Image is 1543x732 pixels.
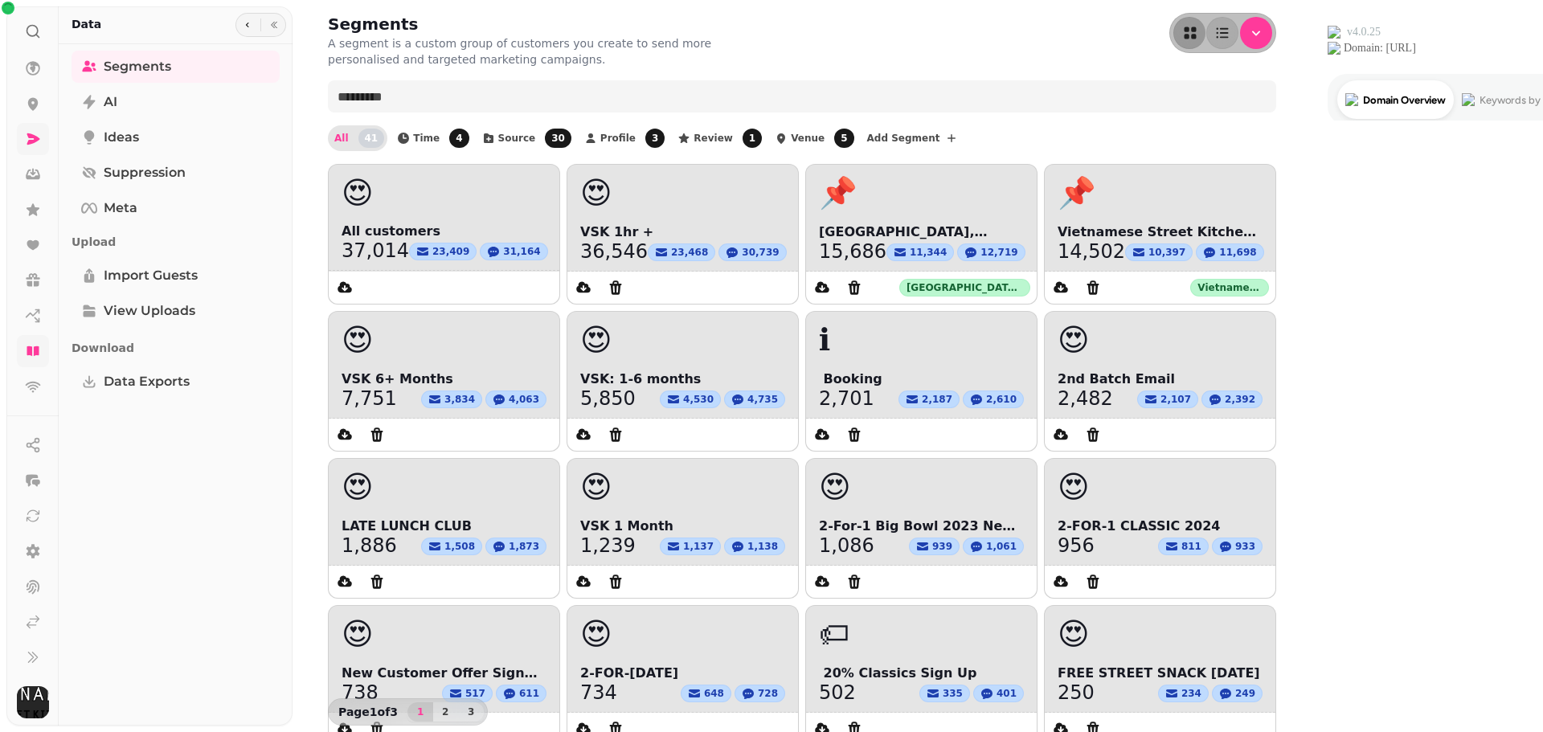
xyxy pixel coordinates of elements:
span: 2-FOR-1 CLASSIC 2024 [1058,517,1263,536]
span: 648 [704,687,724,700]
h2: Data [72,16,101,32]
span: VSK: 1-6 months [580,370,785,389]
span: 😍 [580,619,612,651]
button: data export [567,419,600,451]
span: 30 [545,129,571,148]
span: Meta [104,198,137,218]
span: [GEOGRAPHIC_DATA], Resorts World [819,223,1024,242]
nav: Pagination [407,702,484,722]
img: tab_keywords_by_traffic_grey.svg [160,93,173,106]
span: 23,409 [432,245,469,258]
button: Time4 [391,125,472,151]
div: [GEOGRAPHIC_DATA], Resorts World [899,279,1030,296]
button: 1,137 [660,538,721,555]
span: 4,063 [509,393,539,406]
span: All customers [342,222,546,241]
button: Menu [1240,17,1272,49]
span: 1,873 [509,540,539,553]
span: 234 [1181,687,1201,700]
span: ℹ [819,325,830,357]
span: 37,014 [342,241,409,260]
span: 2,392 [1225,393,1255,406]
button: data export [329,419,361,451]
span: 📌 [1058,178,1095,210]
button: 11,344 [886,243,954,261]
span: AI [104,92,117,112]
button: 1,138 [724,538,785,555]
button: data export [1045,272,1077,304]
span: VSK 6+ Months [342,370,546,389]
div: Keywords by Traffic [178,95,271,105]
button: All41 [328,125,387,151]
a: Ideas [72,121,280,153]
button: 2 [432,702,458,722]
button: 811 [1158,538,1209,555]
span: Add Segment [867,133,940,143]
button: data export [806,566,838,598]
button: 1,873 [485,538,546,555]
button: data export [1045,566,1077,598]
button: Delete segment [838,272,870,304]
span: 335 [943,687,963,700]
span: 😍 [342,619,374,651]
img: User avatar [17,686,49,718]
img: logo_orange.svg [26,26,39,39]
span: 728 [758,687,778,700]
span: New Customer Offer Sign Up [342,664,546,683]
button: Profile3 [578,125,668,151]
span: 😍 [819,472,851,504]
span: Review [694,133,733,143]
div: Vietnamese Street Kitchen, Bullring [1190,279,1269,296]
span: 2,610 [986,393,1017,406]
span: 2-For-1 Big Bowl 2023 New Customers [819,517,1024,536]
a: Import Guests [72,260,280,292]
span: 1,138 [747,540,778,553]
button: data export [329,272,361,304]
span: Time [413,133,440,143]
button: 12,719 [957,243,1025,261]
button: Delete segment [361,419,393,451]
span: 😍 [342,325,374,357]
button: 933 [1212,538,1263,555]
span: 😍 [1058,325,1090,357]
button: 939 [909,538,960,555]
span: Venue [791,133,825,143]
span: 2,107 [1160,393,1191,406]
p: Page 1 of 3 [332,704,404,720]
a: 738 [342,683,379,702]
div: Domain: [URL] [42,42,114,55]
button: 648 [681,685,731,702]
button: 335 [919,685,970,702]
span: 5 [834,129,853,148]
img: website_grey.svg [26,42,39,55]
span: 1,137 [683,540,714,553]
a: AI [72,86,280,118]
a: 502 [819,683,856,702]
button: 2,107 [1137,391,1198,408]
button: 1,061 [963,538,1024,555]
button: 234 [1158,685,1209,702]
button: 3 [458,702,484,722]
button: Delete segment [600,272,632,304]
button: 2,187 [898,391,960,408]
span: ️ 20% Classics Sign Up [819,664,1024,683]
span: Source [498,133,536,143]
button: data export [567,272,600,304]
span: 2-FOR-[DATE] [580,664,785,683]
button: 1 [407,702,433,722]
span: 3,834 [444,393,475,406]
button: 401 [973,685,1024,702]
button: User avatar [14,686,52,718]
button: 23,409 [409,243,477,260]
span: View Uploads [104,301,195,321]
span: 😍 [342,472,374,504]
a: 36,546 [580,242,648,261]
button: 3,834 [421,391,482,408]
span: 1,508 [444,540,475,553]
button: 728 [735,685,785,702]
h2: Segments [328,13,636,35]
a: 250 [1058,683,1095,702]
span: 4,735 [747,393,778,406]
span: 23,468 [671,246,708,259]
button: Delete segment [361,566,393,598]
